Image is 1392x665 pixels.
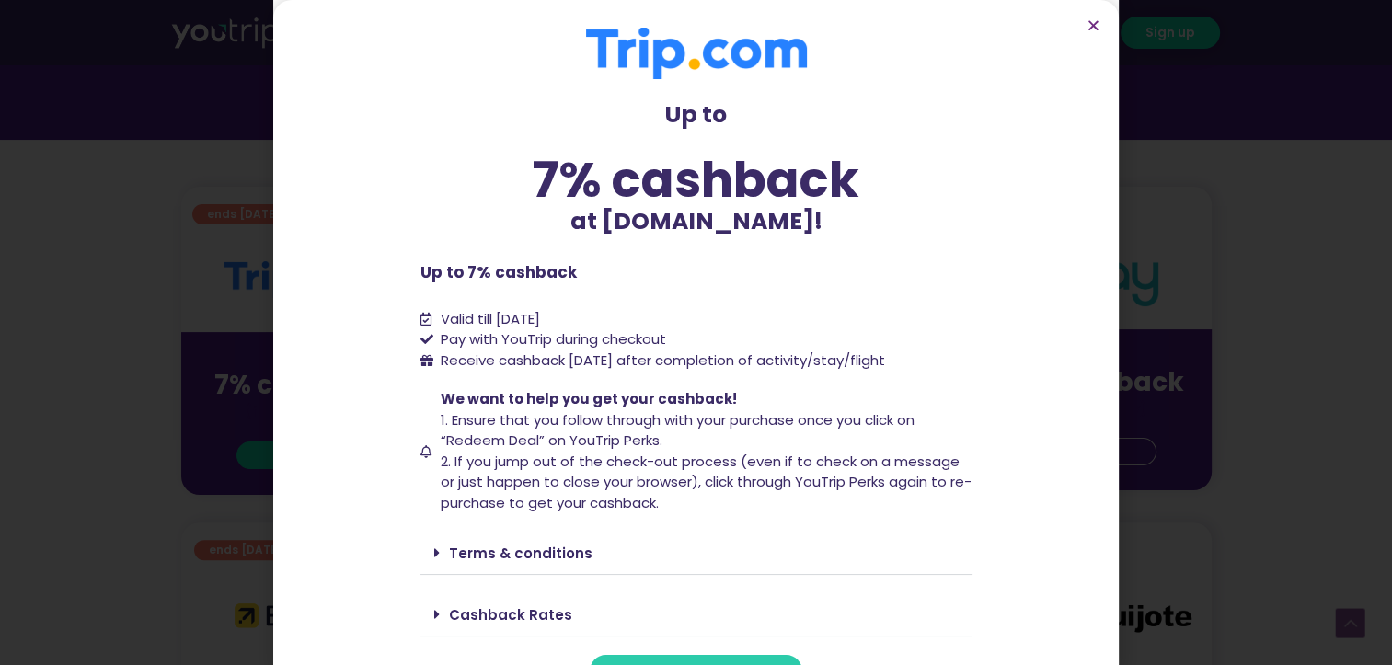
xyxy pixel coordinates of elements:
a: Cashback Rates [449,605,572,625]
span: Receive cashback [DATE] after completion of activity/stay/flight [441,350,885,370]
a: Close [1087,18,1100,32]
p: at [DOMAIN_NAME]! [420,204,972,239]
div: Cashback Rates [420,593,972,636]
span: 1. Ensure that you follow through with your purchase once you click on “Redeem Deal” on YouTrip P... [441,410,915,451]
a: Terms & conditions [449,544,592,563]
p: Up to [420,97,972,132]
div: 7% cashback [420,155,972,204]
span: Pay with YouTrip during checkout [436,329,666,350]
span: We want to help you get your cashback! [441,389,737,408]
span: 2. If you jump out of the check-out process (even if to check on a message or just happen to clos... [441,452,972,512]
b: Up to 7% cashback [420,261,577,283]
div: Terms & conditions [420,532,972,575]
span: Valid till [DATE] [441,309,540,328]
